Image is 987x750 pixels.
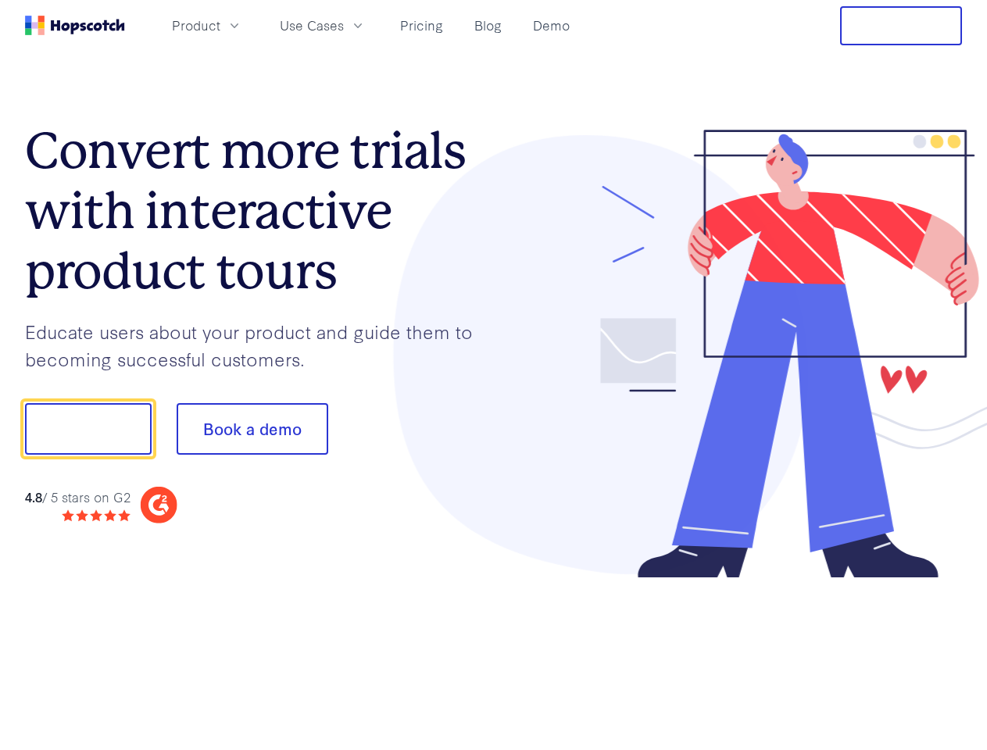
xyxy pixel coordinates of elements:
div: / 5 stars on G2 [25,487,131,507]
strong: 4.8 [25,487,42,505]
p: Educate users about your product and guide them to becoming successful customers. [25,318,494,372]
h1: Convert more trials with interactive product tours [25,121,494,301]
button: Show me! [25,403,152,455]
span: Use Cases [280,16,344,35]
a: Blog [468,12,508,38]
button: Product [163,12,252,38]
a: Demo [527,12,576,38]
span: Product [172,16,220,35]
button: Use Cases [270,12,375,38]
a: Home [25,16,125,35]
button: Free Trial [840,6,962,45]
button: Book a demo [177,403,328,455]
a: Pricing [394,12,449,38]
